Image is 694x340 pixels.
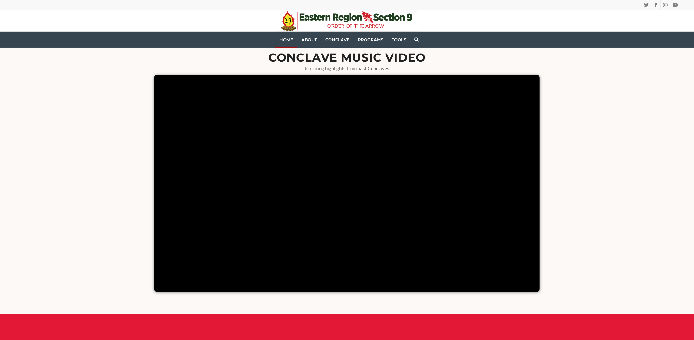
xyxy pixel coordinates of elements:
[275,32,297,48] a: Home
[321,32,354,48] a: Conclave
[297,32,321,48] a: About
[301,37,317,42] span: About
[392,37,406,42] span: Tools
[387,32,410,48] a: Tools
[154,51,540,64] h2: Conclave Music Video
[280,37,293,42] span: Home
[325,37,350,42] span: Conclave
[154,75,540,292] iframe: To enrich screen reader interactions, please activate Accessibility in Grammarly extension settings
[410,32,419,48] a: Search
[358,37,383,42] span: Programs
[354,32,387,48] a: Programs
[154,65,540,72] p: featuring highlights from past Conclaves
